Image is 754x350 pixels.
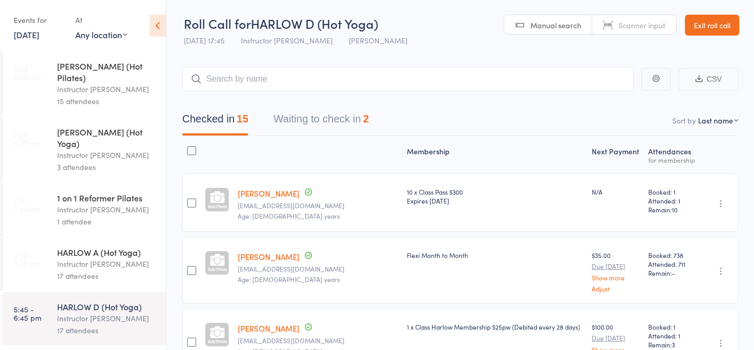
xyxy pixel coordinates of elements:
[3,183,166,236] a: 7:15 -7:45 am1 on 1 Reformer PilatesInstructor [PERSON_NAME]1 attendee
[592,285,640,292] a: Adjust
[57,312,157,324] div: Instructor [PERSON_NAME]
[592,251,640,292] div: $35.00
[57,324,157,336] div: 17 attendees
[14,12,65,29] div: Events for
[57,258,157,270] div: Instructor [PERSON_NAME]
[182,67,634,91] input: Search by name
[644,141,700,168] div: Atten­dances
[182,108,248,136] button: Checked in15
[530,20,581,30] span: Manual search
[57,126,157,149] div: [PERSON_NAME] (Hot Yoga)
[238,265,398,273] small: ailsa.cairns1@gmail.com
[14,196,40,213] time: 7:15 - 7:45 am
[592,187,640,196] div: N/A
[238,251,300,262] a: [PERSON_NAME]
[241,35,332,46] span: Instructor [PERSON_NAME]
[14,251,41,267] time: 4:30 - 5:30 pm
[648,322,695,331] span: Booked: 1
[3,238,166,291] a: 4:30 -5:30 pmHARLOW A (Hot Yoga)Instructor [PERSON_NAME]17 attendees
[238,275,340,284] span: Age: [DEMOGRAPHIC_DATA] years
[238,188,300,199] a: [PERSON_NAME]
[618,20,666,30] span: Scanner input
[184,15,251,32] span: Roll Call for
[14,64,41,81] time: 5:50 - 6:50 am
[14,29,39,40] a: [DATE]
[238,211,340,220] span: Age: [DEMOGRAPHIC_DATA] years
[3,292,166,345] a: 5:45 -6:45 pmHARLOW D (Hot Yoga)Instructor [PERSON_NAME]17 attendees
[407,322,583,331] div: 1 x Class Harlow Membership $25pw (Debited every 28 days)
[672,115,696,126] label: Sort by
[403,141,587,168] div: Membership
[237,113,248,125] div: 15
[648,205,695,214] span: Remain:
[75,29,127,40] div: Any location
[57,83,157,95] div: Instructor [PERSON_NAME]
[587,141,644,168] div: Next Payment
[57,95,157,107] div: 15 attendees
[57,301,157,312] div: HARLOW D (Hot Yoga)
[238,337,398,344] small: christophecosson@hotmail.com
[57,161,157,173] div: 3 attendees
[57,270,157,282] div: 17 attendees
[685,15,739,36] a: Exit roll call
[648,331,695,340] span: Attended: 1
[407,187,583,205] div: 10 x Class Pass $300
[57,216,157,228] div: 1 attendee
[407,251,583,259] div: Flexi Month to Month
[363,113,369,125] div: 2
[592,334,640,342] small: Due [DATE]
[648,156,695,163] div: for membership
[648,268,695,277] span: Remain:
[14,305,41,322] time: 5:45 - 6:45 pm
[184,35,225,46] span: [DATE] 17:45
[75,12,127,29] div: At
[407,196,583,205] div: Expires [DATE]
[672,340,675,349] span: 3
[238,323,300,334] a: [PERSON_NAME]
[648,196,695,205] span: Attended: 1
[57,246,157,258] div: HARLOW A (Hot Yoga)
[14,130,41,147] time: 7:00 - 8:00 am
[57,204,157,216] div: Instructor [PERSON_NAME]
[592,263,640,270] small: Due [DATE]
[273,108,369,136] button: Waiting to check in2
[3,117,166,182] a: 7:00 -8:00 am[PERSON_NAME] (Hot Yoga)Instructor [PERSON_NAME]3 attendees
[648,340,695,349] span: Remain:
[349,35,407,46] span: [PERSON_NAME]
[57,60,157,83] div: [PERSON_NAME] (Hot Pilates)
[238,202,398,209] small: heatheranne525@gmail.com
[672,205,678,214] span: 10
[679,68,738,91] button: CSV
[57,192,157,204] div: 1 on 1 Reformer Pilates
[672,268,675,277] span: -
[648,259,695,268] span: Attended: 711
[57,149,157,161] div: Instructor [PERSON_NAME]
[592,274,640,281] a: Show more
[3,51,166,116] a: 5:50 -6:50 am[PERSON_NAME] (Hot Pilates)Instructor [PERSON_NAME]15 attendees
[648,187,695,196] span: Booked: 1
[698,115,733,126] div: Last name
[251,15,378,32] span: HARLOW D (Hot Yoga)
[648,251,695,259] span: Booked: 738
